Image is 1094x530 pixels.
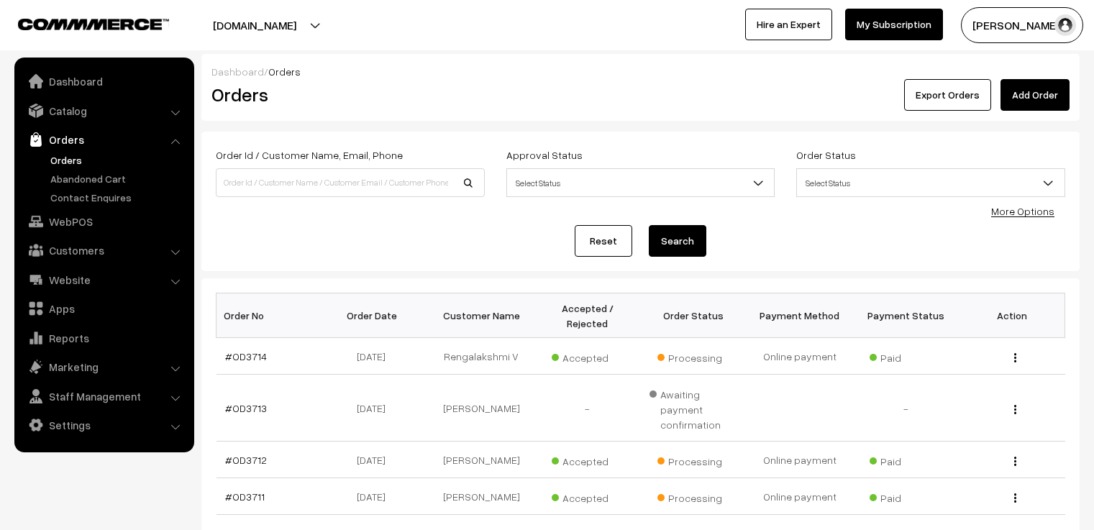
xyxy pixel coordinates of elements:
a: Customers [18,237,189,263]
button: Export Orders [904,79,991,111]
a: #OD3714 [225,350,267,362]
input: Order Id / Customer Name / Customer Email / Customer Phone [216,168,485,197]
span: Accepted [552,487,624,506]
span: Paid [870,347,942,365]
label: Order Id / Customer Name, Email, Phone [216,147,403,163]
img: Menu [1014,353,1016,362]
td: Rengalakshmi V [429,338,535,375]
th: Payment Method [747,293,853,338]
a: More Options [991,205,1054,217]
td: [DATE] [322,375,429,442]
th: Order No [216,293,323,338]
span: Awaiting payment confirmation [649,383,739,432]
a: Dashboard [211,65,264,78]
div: / [211,64,1070,79]
button: Search [649,225,706,257]
button: [DOMAIN_NAME] [163,7,347,43]
span: Paid [870,450,942,469]
a: Settings [18,412,189,438]
td: Online payment [747,338,853,375]
a: Orders [18,127,189,152]
img: Menu [1014,493,1016,503]
td: [DATE] [322,478,429,515]
td: [DATE] [322,442,429,478]
a: Hire an Expert [745,9,832,40]
th: Action [959,293,1065,338]
span: Processing [657,487,729,506]
h2: Orders [211,83,483,106]
span: Select Status [796,168,1065,197]
a: Orders [47,152,189,168]
a: My Subscription [845,9,943,40]
a: Contact Enquires [47,190,189,205]
img: user [1054,14,1076,36]
span: Accepted [552,450,624,469]
th: Accepted / Rejected [534,293,641,338]
a: Staff Management [18,383,189,409]
a: Reset [575,225,632,257]
th: Customer Name [429,293,535,338]
label: Order Status [796,147,856,163]
a: Abandoned Cart [47,171,189,186]
a: #OD3711 [225,490,265,503]
td: [PERSON_NAME] [429,442,535,478]
span: Accepted [552,347,624,365]
a: COMMMERCE [18,14,144,32]
span: Select Status [797,170,1065,196]
a: Website [18,267,189,293]
span: Select Status [506,168,775,197]
td: Online payment [747,478,853,515]
a: WebPOS [18,209,189,234]
img: COMMMERCE [18,19,169,29]
span: Processing [657,347,729,365]
th: Order Status [641,293,747,338]
th: Payment Status [853,293,959,338]
a: Add Order [1000,79,1070,111]
a: Reports [18,325,189,351]
img: Menu [1014,457,1016,466]
button: [PERSON_NAME] C [961,7,1083,43]
span: Orders [268,65,301,78]
a: Catalog [18,98,189,124]
a: #OD3713 [225,402,267,414]
a: #OD3712 [225,454,267,466]
th: Order Date [322,293,429,338]
a: Marketing [18,354,189,380]
span: Paid [870,487,942,506]
span: Select Status [507,170,775,196]
td: [DATE] [322,338,429,375]
label: Approval Status [506,147,583,163]
td: - [853,375,959,442]
td: [PERSON_NAME] [429,478,535,515]
td: Online payment [747,442,853,478]
td: - [534,375,641,442]
a: Apps [18,296,189,321]
span: Processing [657,450,729,469]
img: Menu [1014,405,1016,414]
a: Dashboard [18,68,189,94]
td: [PERSON_NAME] [429,375,535,442]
